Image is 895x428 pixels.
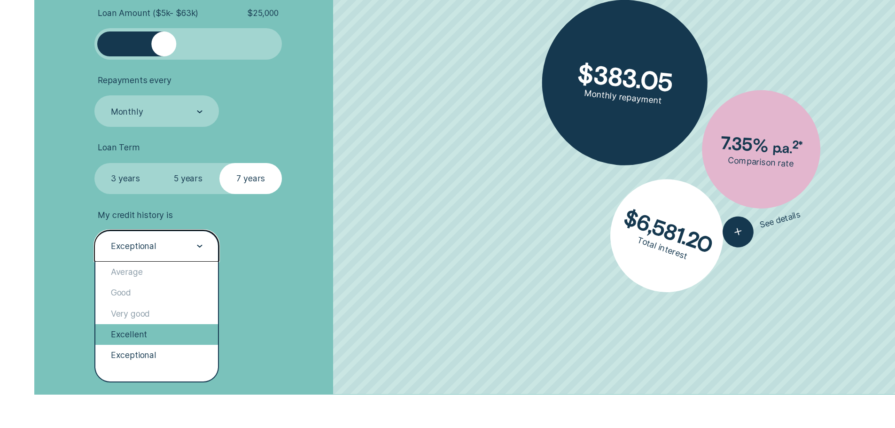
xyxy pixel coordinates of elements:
[95,345,218,366] div: Exceptional
[111,241,156,251] div: Exceptional
[95,282,218,303] div: Good
[98,142,140,153] span: Loan Term
[95,303,218,324] div: Very good
[111,106,143,117] div: Monthly
[719,199,804,250] button: See details
[95,324,218,345] div: Excellent
[157,163,219,195] label: 5 years
[759,209,802,230] span: See details
[247,8,279,18] span: $ 25,000
[219,163,282,195] label: 7 years
[94,163,157,195] label: 3 years
[98,75,171,86] span: Repayments every
[95,262,218,282] div: Average
[98,210,172,220] span: My credit history is
[98,8,198,18] span: Loan Amount ( $5k - $63k )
